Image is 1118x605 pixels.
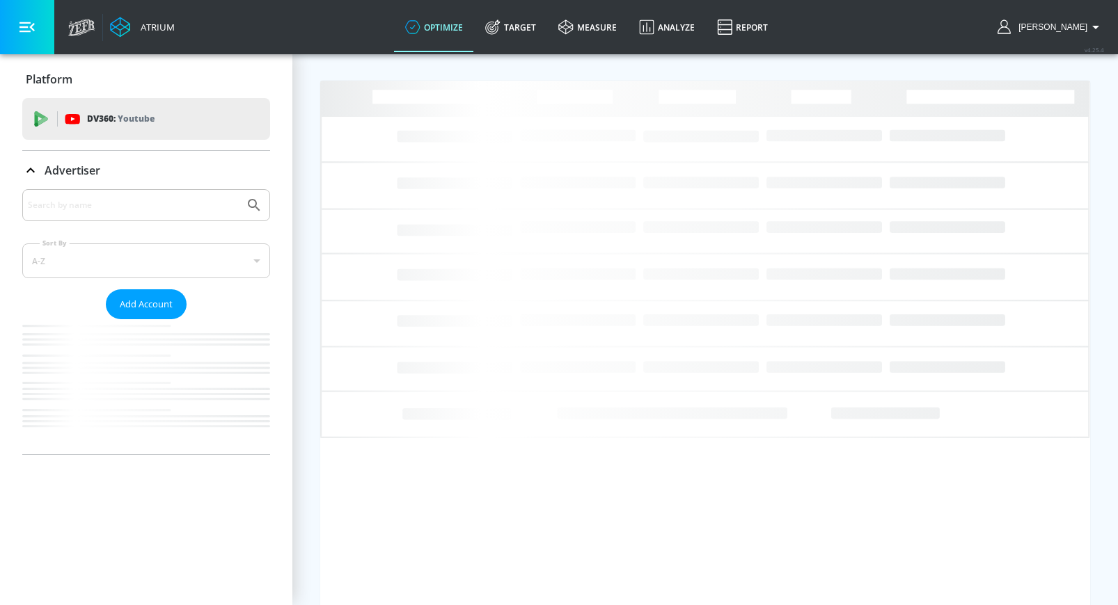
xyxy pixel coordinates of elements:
div: DV360: Youtube [22,98,270,140]
button: [PERSON_NAME] [998,19,1104,35]
p: Platform [26,72,72,87]
a: Report [706,2,779,52]
nav: list of Advertiser [22,319,270,454]
div: Advertiser [22,189,270,454]
label: Sort By [40,239,70,248]
div: Atrium [135,21,175,33]
a: measure [547,2,628,52]
p: Youtube [118,111,155,126]
p: DV360: [87,111,155,127]
input: Search by name [28,196,239,214]
p: Advertiser [45,163,100,178]
a: optimize [394,2,474,52]
a: Analyze [628,2,706,52]
button: Add Account [106,289,187,319]
a: Atrium [110,17,175,38]
div: Advertiser [22,151,270,190]
a: Target [474,2,547,52]
div: Platform [22,60,270,99]
span: Add Account [120,296,173,312]
div: A-Z [22,243,270,278]
span: v 4.25.4 [1085,46,1104,54]
span: login as: ryan.barker@zefr.com [1013,22,1087,32]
